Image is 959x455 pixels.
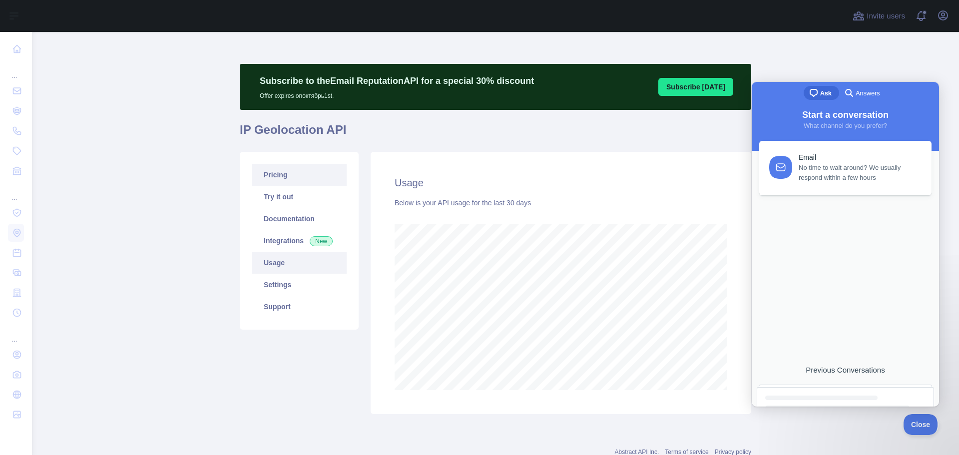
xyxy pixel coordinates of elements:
[658,78,733,96] button: Subscribe [DATE]
[395,198,727,208] div: Below is your API usage for the last 30 days
[252,296,347,318] a: Support
[260,88,534,100] p: Offer expires on октябрь 1st.
[252,252,347,274] a: Usage
[8,60,24,80] div: ...
[260,74,534,88] p: Subscribe to the Email Reputation API for a special 30 % discount
[252,208,347,230] a: Documentation
[8,182,24,202] div: ...
[252,164,347,186] a: Pricing
[252,230,347,252] a: Integrations New
[752,82,939,407] iframe: Help Scout Beacon - Live Chat, Contact Form, and Knowledge Base
[240,122,751,146] h1: IP Geolocation API
[252,274,347,296] a: Settings
[252,186,347,208] a: Try it out
[904,414,939,435] iframe: Help Scout Beacon - Close
[867,10,905,22] span: Invite users
[8,324,24,344] div: ...
[395,176,727,190] h2: Usage
[851,8,907,24] button: Invite users
[310,236,333,246] span: New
